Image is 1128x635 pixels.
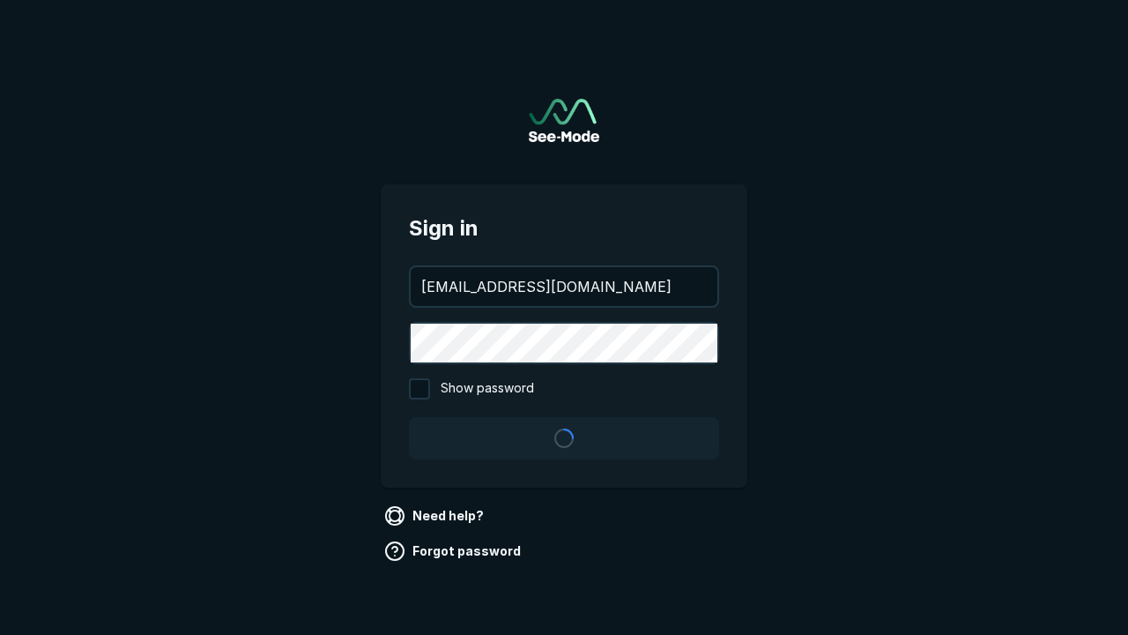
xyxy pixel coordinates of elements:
a: Go to sign in [529,99,599,142]
img: See-Mode Logo [529,99,599,142]
span: Sign in [409,213,719,244]
input: your@email.com [411,267,717,306]
a: Forgot password [381,537,528,565]
span: Show password [441,378,534,400]
a: Need help? [381,502,491,530]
